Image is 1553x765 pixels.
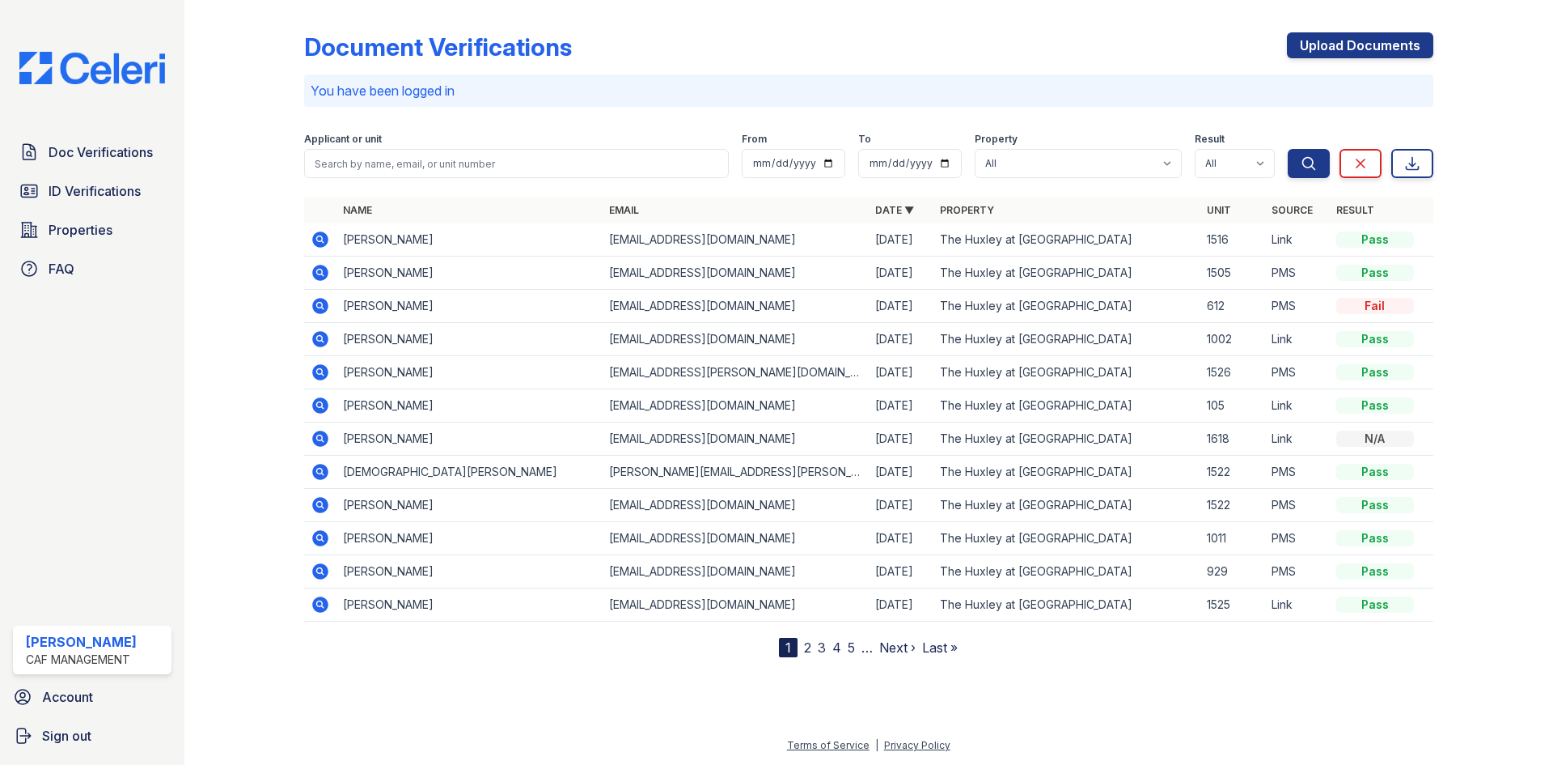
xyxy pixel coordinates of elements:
[603,389,869,423] td: [EMAIL_ADDRESS][DOMAIN_NAME]
[1336,204,1374,216] a: Result
[609,204,639,216] a: Email
[875,204,914,216] a: Date ▼
[1200,323,1265,356] td: 1002
[1265,522,1330,555] td: PMS
[13,253,171,285] a: FAQ
[832,640,841,656] a: 4
[1207,204,1231,216] a: Unit
[603,323,869,356] td: [EMAIL_ADDRESS][DOMAIN_NAME]
[875,739,878,751] div: |
[6,720,178,752] a: Sign out
[933,356,1200,389] td: The Huxley at [GEOGRAPHIC_DATA]
[49,142,153,162] span: Doc Verifications
[336,323,603,356] td: [PERSON_NAME]
[848,640,855,656] a: 5
[343,204,372,216] a: Name
[940,204,994,216] a: Property
[1200,356,1265,389] td: 1526
[1272,204,1313,216] a: Source
[975,133,1018,146] label: Property
[869,489,933,522] td: [DATE]
[933,290,1200,323] td: The Huxley at [GEOGRAPHIC_DATA]
[6,681,178,713] a: Account
[1265,223,1330,257] td: Link
[933,489,1200,522] td: The Huxley at [GEOGRAPHIC_DATA]
[1265,290,1330,323] td: PMS
[858,133,871,146] label: To
[304,149,729,178] input: Search by name, email, or unit number
[1336,563,1414,580] div: Pass
[49,220,112,240] span: Properties
[933,389,1200,423] td: The Huxley at [GEOGRAPHIC_DATA]
[933,257,1200,290] td: The Huxley at [GEOGRAPHIC_DATA]
[869,456,933,489] td: [DATE]
[336,489,603,522] td: [PERSON_NAME]
[869,389,933,423] td: [DATE]
[336,356,603,389] td: [PERSON_NAME]
[933,456,1200,489] td: The Huxley at [GEOGRAPHIC_DATA]
[311,81,1427,100] p: You have been logged in
[336,456,603,489] td: [DEMOGRAPHIC_DATA][PERSON_NAME]
[336,290,603,323] td: [PERSON_NAME]
[49,181,141,201] span: ID Verifications
[933,323,1200,356] td: The Huxley at [GEOGRAPHIC_DATA]
[1336,530,1414,546] div: Pass
[13,136,171,168] a: Doc Verifications
[1200,389,1265,423] td: 105
[603,522,869,555] td: [EMAIL_ADDRESS][DOMAIN_NAME]
[1265,356,1330,389] td: PMS
[336,389,603,423] td: [PERSON_NAME]
[933,522,1200,555] td: The Huxley at [GEOGRAPHIC_DATA]
[13,175,171,207] a: ID Verifications
[603,423,869,456] td: [EMAIL_ADDRESS][DOMAIN_NAME]
[869,423,933,456] td: [DATE]
[1336,331,1414,347] div: Pass
[933,423,1200,456] td: The Huxley at [GEOGRAPHIC_DATA]
[1336,265,1414,281] div: Pass
[49,259,74,278] span: FAQ
[787,739,870,751] a: Terms of Service
[869,555,933,589] td: [DATE]
[1336,298,1414,314] div: Fail
[26,652,137,668] div: CAF Management
[933,555,1200,589] td: The Huxley at [GEOGRAPHIC_DATA]
[869,589,933,622] td: [DATE]
[869,223,933,257] td: [DATE]
[1200,456,1265,489] td: 1522
[818,640,826,656] a: 3
[603,356,869,389] td: [EMAIL_ADDRESS][PERSON_NAME][DOMAIN_NAME]
[861,638,873,657] span: …
[336,423,603,456] td: [PERSON_NAME]
[6,52,178,84] img: CE_Logo_Blue-a8612792a0a2168367f1c8372b55b34899dd931a85d93a1a3d3e32e68fde9ad4.png
[933,223,1200,257] td: The Huxley at [GEOGRAPHIC_DATA]
[603,456,869,489] td: [PERSON_NAME][EMAIL_ADDRESS][PERSON_NAME][PERSON_NAME][DOMAIN_NAME]
[1200,257,1265,290] td: 1505
[1265,389,1330,423] td: Link
[1265,589,1330,622] td: Link
[336,522,603,555] td: [PERSON_NAME]
[1336,397,1414,414] div: Pass
[1200,423,1265,456] td: 1618
[1265,555,1330,589] td: PMS
[1195,133,1225,146] label: Result
[1336,431,1414,447] div: N/A
[13,214,171,246] a: Properties
[869,522,933,555] td: [DATE]
[603,223,869,257] td: [EMAIL_ADDRESS][DOMAIN_NAME]
[42,687,93,707] span: Account
[1265,423,1330,456] td: Link
[1200,223,1265,257] td: 1516
[1336,364,1414,380] div: Pass
[336,223,603,257] td: [PERSON_NAME]
[884,739,950,751] a: Privacy Policy
[304,133,382,146] label: Applicant or unit
[1265,489,1330,522] td: PMS
[869,356,933,389] td: [DATE]
[869,323,933,356] td: [DATE]
[336,589,603,622] td: [PERSON_NAME]
[1287,32,1433,58] a: Upload Documents
[42,726,91,746] span: Sign out
[1200,589,1265,622] td: 1525
[603,489,869,522] td: [EMAIL_ADDRESS][DOMAIN_NAME]
[869,290,933,323] td: [DATE]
